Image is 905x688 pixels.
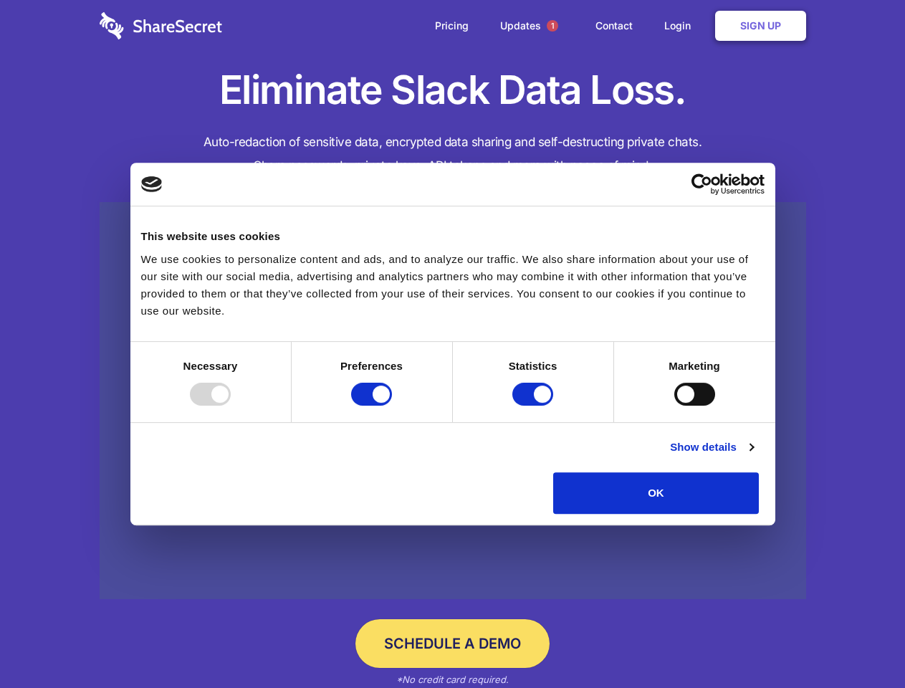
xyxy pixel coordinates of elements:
div: This website uses cookies [141,228,765,245]
img: logo-wordmark-white-trans-d4663122ce5f474addd5e946df7df03e33cb6a1c49d2221995e7729f52c070b2.svg [100,12,222,39]
a: Usercentrics Cookiebot - opens in a new window [639,173,765,195]
span: 1 [547,20,558,32]
em: *No credit card required. [396,674,509,685]
button: OK [553,472,759,514]
a: Sign Up [715,11,806,41]
strong: Necessary [183,360,238,372]
a: Show details [670,439,753,456]
h4: Auto-redaction of sensitive data, encrypted data sharing and self-destructing private chats. Shar... [100,130,806,178]
strong: Preferences [340,360,403,372]
a: Contact [581,4,647,48]
strong: Marketing [669,360,720,372]
strong: Statistics [509,360,557,372]
div: We use cookies to personalize content and ads, and to analyze our traffic. We also share informat... [141,251,765,320]
h1: Eliminate Slack Data Loss. [100,64,806,116]
img: logo [141,176,163,192]
a: Schedule a Demo [355,619,550,668]
a: Pricing [421,4,483,48]
a: Login [650,4,712,48]
a: Wistia video thumbnail [100,202,806,600]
